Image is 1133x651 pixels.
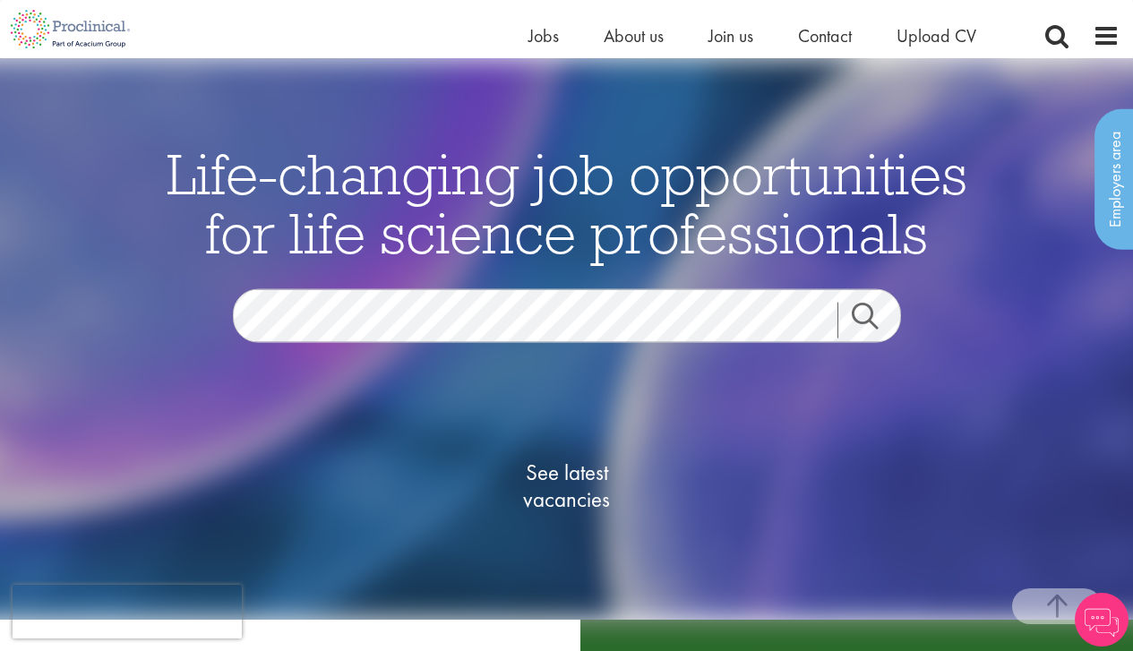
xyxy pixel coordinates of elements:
a: Join us [708,24,753,47]
img: Chatbot [1075,593,1129,647]
a: Contact [798,24,852,47]
a: About us [604,24,664,47]
a: Upload CV [897,24,976,47]
span: See latest vacancies [477,458,657,512]
a: Job search submit button [837,302,914,338]
a: See latestvacancies [477,387,657,584]
a: Jobs [528,24,559,47]
span: Life-changing job opportunities for life science professionals [167,137,967,268]
iframe: reCAPTCHA [13,585,242,638]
